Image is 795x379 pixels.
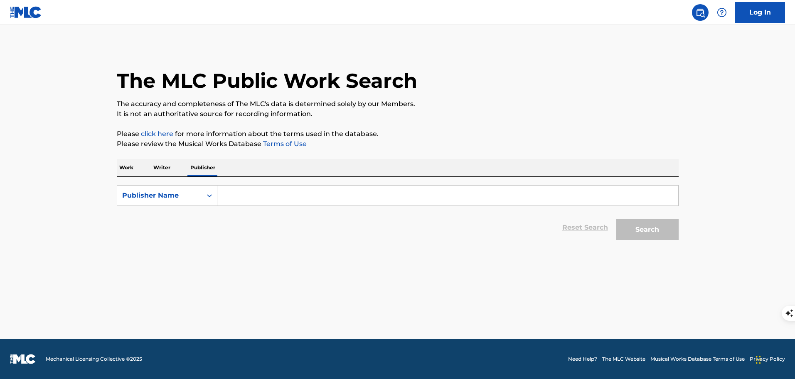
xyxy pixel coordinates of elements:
[117,159,136,176] p: Work
[10,6,42,18] img: MLC Logo
[714,4,730,21] div: Help
[188,159,218,176] p: Publisher
[692,4,709,21] a: Public Search
[117,99,679,109] p: The accuracy and completeness of The MLC's data is determined solely by our Members.
[756,347,761,372] div: Drag
[117,139,679,149] p: Please review the Musical Works Database
[117,68,417,93] h1: The MLC Public Work Search
[650,355,745,363] a: Musical Works Database Terms of Use
[117,185,679,244] form: Search Form
[117,129,679,139] p: Please for more information about the terms used in the database.
[10,354,36,364] img: logo
[46,355,142,363] span: Mechanical Licensing Collective © 2025
[141,130,173,138] a: click here
[568,355,597,363] a: Need Help?
[695,7,705,17] img: search
[602,355,645,363] a: The MLC Website
[750,355,785,363] a: Privacy Policy
[717,7,727,17] img: help
[117,109,679,119] p: It is not an authoritative source for recording information.
[753,339,795,379] iframe: Chat Widget
[122,191,197,201] div: Publisher Name
[735,2,785,23] a: Log In
[261,140,307,148] a: Terms of Use
[151,159,173,176] p: Writer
